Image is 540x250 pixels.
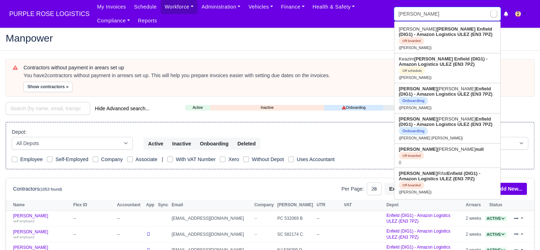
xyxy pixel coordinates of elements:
a: [PERSON_NAME] self-employed [13,213,70,224]
strong: [PERSON_NAME] [414,56,453,62]
small: ([PERSON_NAME]) [399,106,431,110]
small: self-employed [13,235,34,239]
iframe: Chat Widget [413,168,540,250]
input: Search (by name, email, transporter id) ... [6,102,90,115]
input: Search... [394,7,501,21]
div: You have contractors without payment in arrears set up. This will help you prepare invoices easie... [23,72,527,79]
th: Sync [156,200,170,211]
a: Compliance [93,14,134,28]
span: Off-boarded [399,152,424,160]
span: | [162,156,163,162]
span: Onboarding [399,127,428,135]
a: Keazim[PERSON_NAME] Enfield (DIG1) - Amazon Logistics ULEZ (EN3 7PZ) Off schedule ([PERSON_NAME]) [394,53,500,83]
button: Hide Advanced search... [90,102,154,115]
td: -- [71,227,115,243]
td: -- [315,211,342,227]
a: Active [185,105,210,111]
strong: Enfield (DIG1) - Amazon Logistics ULEZ (EN3 7PZ) [399,171,480,181]
td: -- [315,227,342,243]
div: Manpower [0,27,540,50]
td: -- [115,227,144,243]
span: Off schedule [399,67,425,75]
th: UTR [315,200,342,211]
a: PURPLE ROSE LOGISTICS [6,7,93,21]
span: -- [254,216,257,221]
strong: [PERSON_NAME] [399,171,437,176]
td: [EMAIL_ADDRESS][DOMAIN_NAME] [170,227,253,243]
small: ([PERSON_NAME]) [399,190,431,194]
strong: [PERSON_NAME] [399,86,437,91]
label: Without Depot [252,155,284,164]
strong: Enfield (DIG1) - Amazon Logistics ULEZ (EN3 7PZ) [399,56,487,67]
small: ([PERSON_NAME]) [399,76,431,80]
a: [PERSON_NAME] self-employed [13,229,70,240]
strong: [PERSON_NAME] [437,26,475,32]
label: Per Page: [342,185,364,193]
label: Depot: [12,128,27,136]
strong: [PERSON_NAME] [399,147,437,152]
th: Email [170,200,253,211]
span: -- [254,232,257,237]
button: Deleted [233,138,260,150]
th: Depot [384,200,464,211]
td: -- [71,211,115,227]
small: () [399,160,401,164]
td: PC 532069 B [276,211,315,227]
span: Onboarding [399,97,428,105]
label: Company [101,155,123,164]
button: Export .xls [384,183,420,195]
h6: Contractors without payment in arears set up [23,65,527,71]
small: ([PERSON_NAME]) [399,46,431,50]
a: Reports [134,14,161,28]
span: Off-boarded [399,37,424,45]
a: [PERSON_NAME][PERSON_NAME]Enfield (DIG1) - Amazon Logistics ULEZ (EN3 7PZ) Onboarding ([PERSON_NA... [394,113,500,143]
th: Accountant [115,200,144,211]
strong: Enfield (DIG1) - Amazon Logistics ULEZ (EN3 7PZ) [399,116,492,127]
strong: Enfield (DIG1) - Amazon Logistics ULEZ (EN3 7PZ) [399,26,492,37]
th: Name [6,200,71,211]
small: (1053 found) [39,187,62,191]
a: [PERSON_NAME]RifatEnfield (DIG1) - Amazon Logistics ULEZ (EN3 7PZ) Off-boarded ([PERSON_NAME]) [394,168,500,197]
a: Enfield (DIG1) - Amazon Logistics ULEZ (EN3 7PZ) [386,213,450,224]
td: [EMAIL_ADDRESS][DOMAIN_NAME] [170,211,253,227]
span: Off-boarded [399,181,424,189]
label: Self-Employed [55,155,88,164]
th: App [144,200,156,211]
a: Onboarding [324,105,383,111]
th: Company [252,200,276,211]
button: Active [143,138,168,150]
a: [PERSON_NAME][PERSON_NAME]null Off-boarded () [394,144,500,168]
th: VAT [342,200,384,211]
h6: Contractors [13,186,62,192]
small: self-employed [13,219,34,223]
label: With VAT Number [176,155,216,164]
strong: Enfield (DIG1) - Amazon Logistics ULEZ (EN3 7PZ) [399,86,492,97]
label: Associate [136,155,158,164]
td: -- [115,211,144,227]
th: Flex ID [71,200,115,211]
button: Onboarding [195,138,233,150]
a: [PERSON_NAME][PERSON_NAME] Enfield (DIG1) - Amazon Logistics ULEZ (EN3 7PZ) Off-boarded ([PERSON_... [394,23,500,53]
label: Employee [20,155,43,164]
strong: [PERSON_NAME] [399,116,437,122]
label: Xero [228,155,239,164]
small: ([PERSON_NAME] [PERSON_NAME]) [399,136,463,140]
a: Inactive [210,105,324,111]
a: Enfield (DIG1) - Amazon Logistics ULEZ (EN3 7PZ) [386,229,450,240]
label: Uses Accountant [297,155,335,164]
button: Show contractors » [23,82,72,92]
button: Inactive [168,138,196,150]
td: SC 582174 C [276,227,315,243]
th: [PERSON_NAME] [276,200,315,211]
h2: Manpower [6,33,534,43]
strong: 2 [44,73,47,78]
a: [PERSON_NAME][PERSON_NAME]Enfield (DIG1) - Amazon Logistics ULEZ (EN3 7PZ) Onboarding ([PERSON_NA... [394,83,500,113]
strong: null [475,147,484,152]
